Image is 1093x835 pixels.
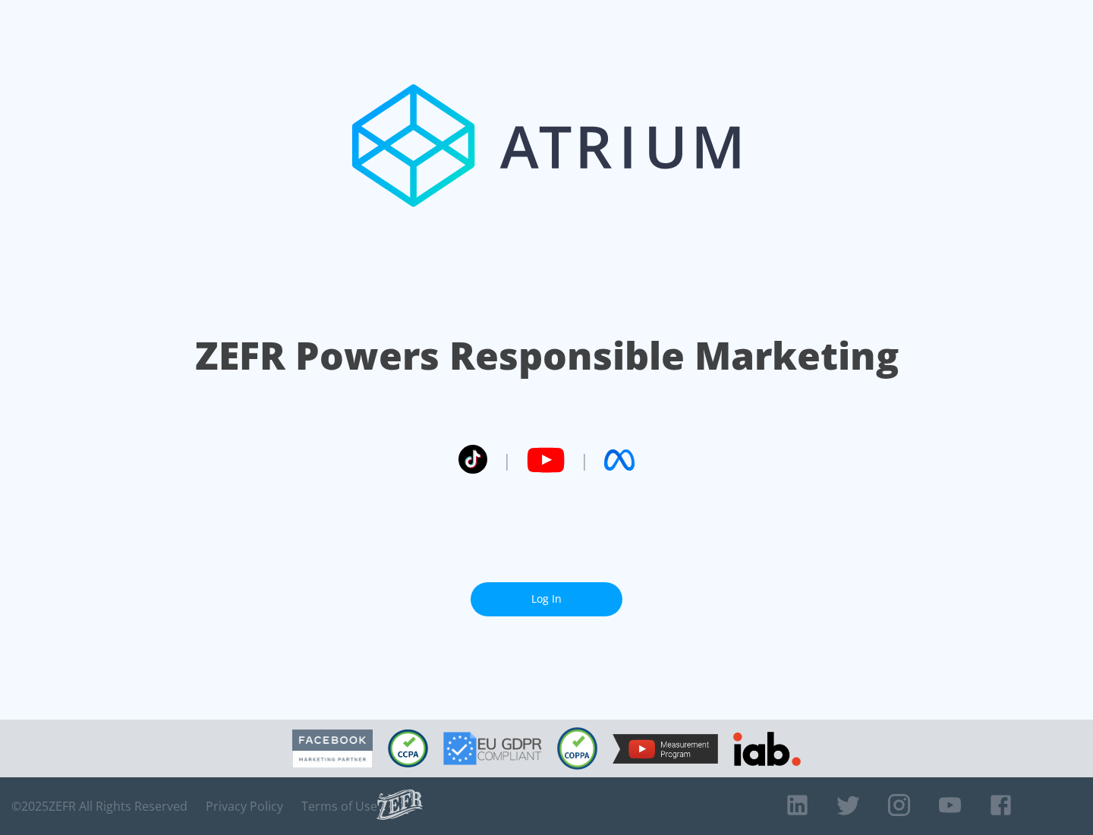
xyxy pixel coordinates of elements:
h1: ZEFR Powers Responsible Marketing [195,329,899,382]
a: Terms of Use [301,799,377,814]
img: COPPA Compliant [557,727,597,770]
img: GDPR Compliant [443,732,542,765]
span: | [580,449,589,471]
img: CCPA Compliant [388,729,428,767]
img: IAB [733,732,801,766]
img: YouTube Measurement Program [613,734,718,764]
span: © 2025 ZEFR All Rights Reserved [11,799,187,814]
span: | [502,449,512,471]
a: Log In [471,582,622,616]
img: Facebook Marketing Partner [292,729,373,768]
a: Privacy Policy [206,799,283,814]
